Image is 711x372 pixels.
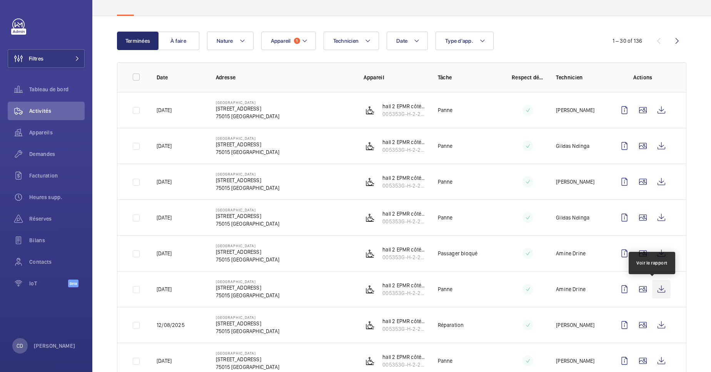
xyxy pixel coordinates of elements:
[68,280,78,287] span: Beta
[216,208,279,212] p: [GEOGRAPHIC_DATA]
[382,253,425,261] p: 005353G-H-2-20-0-09
[216,212,279,220] p: [STREET_ADDRESS]
[366,320,375,330] img: platform_lift.svg
[29,236,85,244] span: Bilans
[157,321,185,329] p: 12/08/2025
[216,363,279,371] p: 75015 [GEOGRAPHIC_DATA]
[438,106,453,114] p: Panne
[382,138,425,146] p: hall 2 EPMR côté loueurs
[29,258,85,266] span: Contacts
[216,100,279,105] p: [GEOGRAPHIC_DATA]
[216,184,279,192] p: 75015 [GEOGRAPHIC_DATA]
[613,37,642,45] div: 1 – 30 of 136
[216,248,279,256] p: [STREET_ADDRESS]
[364,74,425,81] p: Appareil
[294,38,300,44] span: 1
[157,74,204,81] p: Date
[556,285,586,293] p: Amine Drine
[382,146,425,154] p: 005353G-H-2-20-0-09
[438,285,453,293] p: Panne
[8,49,85,68] button: Filtres
[382,353,425,361] p: hall 2 EPMR côté loueurs
[382,218,425,225] p: 005353G-H-2-20-0-09
[29,193,85,201] span: Heures supp.
[29,55,43,62] span: Filtres
[216,256,279,263] p: 75015 [GEOGRAPHIC_DATA]
[556,178,594,186] p: [PERSON_NAME]
[382,110,425,118] p: 005353G-H-2-20-0-09
[216,292,279,299] p: 75015 [GEOGRAPHIC_DATA]
[382,246,425,253] p: hall 2 EPMR côté loueurs
[438,357,453,365] p: Panne
[157,142,172,150] p: [DATE]
[216,243,279,248] p: [GEOGRAPHIC_DATA]
[157,178,172,186] p: [DATE]
[158,32,199,50] button: À faire
[157,250,172,257] p: [DATE]
[636,260,668,266] div: Voir le rapport
[157,214,172,221] p: [DATE]
[382,361,425,369] p: 005353G-H-2-20-0-09
[556,106,594,114] p: [PERSON_NAME]
[445,38,473,44] span: Type d'app.
[216,351,279,355] p: [GEOGRAPHIC_DATA]
[366,249,375,258] img: platform_lift.svg
[438,178,453,186] p: Panne
[366,106,375,115] img: platform_lift.svg
[217,38,233,44] span: Nature
[556,250,586,257] p: Amine Drine
[382,210,425,218] p: hall 2 EPMR côté loueurs
[438,74,499,81] p: Tâche
[333,38,359,44] span: Technicien
[29,280,68,287] span: IoT
[382,102,425,110] p: hall 2 EPMR côté loueurs
[615,74,671,81] p: Actions
[216,74,352,81] p: Adresse
[556,142,589,150] p: Gildas Ndinga
[29,215,85,223] span: Réserves
[29,107,85,115] span: Activités
[382,182,425,189] p: 005353G-H-2-20-0-09
[216,141,279,148] p: [STREET_ADDRESS]
[382,282,425,289] p: hall 2 EPMR côté loueurs
[438,250,478,257] p: Passager bloqué
[216,176,279,184] p: [STREET_ADDRESS]
[382,325,425,333] p: 005353G-H-2-20-0-09
[366,213,375,222] img: platform_lift.svg
[261,32,316,50] button: Appareil1
[34,342,75,350] p: [PERSON_NAME]
[216,112,279,120] p: 75015 [GEOGRAPHIC_DATA]
[216,148,279,156] p: 75015 [GEOGRAPHIC_DATA]
[387,32,428,50] button: Date
[29,129,85,136] span: Appareils
[216,172,279,176] p: [GEOGRAPHIC_DATA]
[207,32,254,50] button: Nature
[271,38,291,44] span: Appareil
[556,321,594,329] p: [PERSON_NAME]
[216,136,279,141] p: [GEOGRAPHIC_DATA]
[216,355,279,363] p: [STREET_ADDRESS]
[366,177,375,186] img: platform_lift.svg
[216,220,279,228] p: 75015 [GEOGRAPHIC_DATA]
[29,172,85,179] span: Facturation
[382,174,425,182] p: hall 2 EPMR côté loueurs
[556,357,594,365] p: [PERSON_NAME]
[366,356,375,365] img: platform_lift.svg
[17,342,23,350] p: CD
[157,285,172,293] p: [DATE]
[396,38,407,44] span: Date
[157,106,172,114] p: [DATE]
[157,357,172,365] p: [DATE]
[438,214,453,221] p: Panne
[556,74,603,81] p: Technicien
[216,327,279,335] p: 75015 [GEOGRAPHIC_DATA]
[382,289,425,297] p: 005353G-H-2-20-0-09
[216,105,279,112] p: [STREET_ADDRESS]
[216,320,279,327] p: [STREET_ADDRESS]
[366,141,375,151] img: platform_lift.svg
[382,317,425,325] p: hall 2 EPMR côté loueurs
[436,32,494,50] button: Type d'app.
[512,74,544,81] p: Respect délai
[216,279,279,284] p: [GEOGRAPHIC_DATA]
[438,142,453,150] p: Panne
